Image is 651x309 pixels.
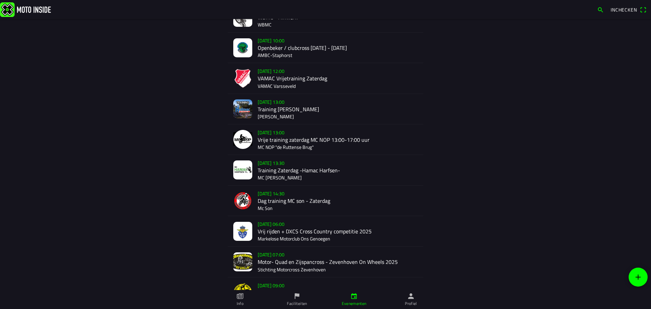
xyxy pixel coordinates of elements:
img: AFFeeIxnsgetZ59Djh9zHoMlSo8wVdQP4ewsvtr6.jpg [233,222,252,241]
img: sfRBxcGZmvZ0K6QUyq9TbY0sbKJYVDoKWVN9jkDZ.png [233,191,252,210]
a: [DATE] 10:00Openbeker / clubcross [DATE] - [DATE]AMBC-Staphorst [228,33,423,63]
span: Inchecken [611,6,637,13]
ion-label: Profiel [405,301,417,307]
img: 7cEymm8sCid3If6kbhJAI24WpSS5QJjC9vpdNrlb.jpg [233,160,252,179]
img: HOgAL8quJYoJv3riF2AwwN3Fsh4s3VskIwtzKrvK.png [233,69,252,88]
a: [DATE] 09:00Clubklasse tijdens Knmv Meijel [228,277,423,308]
a: search [594,4,607,15]
a: [DATE] 13:00Training [PERSON_NAME][PERSON_NAME] [228,94,423,124]
ion-label: Evenementen [342,301,367,307]
ion-label: Faciliteiten [287,301,307,307]
img: ym7zd07UakFQaleHQQVX3MjOpSWNDAaosxiDTUKw.jpg [233,252,252,271]
a: Incheckenqr scanner [607,4,650,15]
a: [DATE] 07:00Motor- Quad en Zijspancross - Zevenhoven On Wheels 2025Stichting Motorcross Zevenhoven [228,247,423,277]
img: N3lxsS6Zhak3ei5Q5MtyPEvjHqMuKUUTBqHB2i4g.png [233,99,252,118]
ion-icon: paper [236,292,244,300]
img: LHdt34qjO8I1ikqy75xviT6zvODe0JOmFLV3W9KQ.jpeg [233,38,252,57]
img: NjdwpvkGicnr6oC83998ZTDUeXJJ29cK9cmzxz8K.png [233,130,252,149]
ion-icon: add [634,273,642,281]
a: [DATE] 13:00Vrije training zaterdag MC NOP 13:00-17:00 uurMC NOP "de Ruttense Brug" [228,124,423,155]
ion-icon: calendar [350,292,358,300]
ion-icon: flag [293,292,301,300]
img: ZwtDOTolzW4onLZR3ELLYaKeEV42DaUHIUgcqF80.png [233,283,252,302]
a: [DATE] 12:00VAMAC Vrijetraining ZaterdagVAMAC Varsseveld [228,63,423,94]
a: [DATE] 13:30Training Zaterdag -Hamac Harfsen-MC [PERSON_NAME] [228,155,423,186]
a: [DATE] 06:00Vrij rijden + DXCS Cross Country competitie 2025Markelose Motorclub Ons Genoegen [228,216,423,247]
ion-label: Info [237,301,243,307]
ion-icon: person [407,292,415,300]
a: [DATE] 14:30Dag training MC son - ZaterdagMc Son [228,186,423,216]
